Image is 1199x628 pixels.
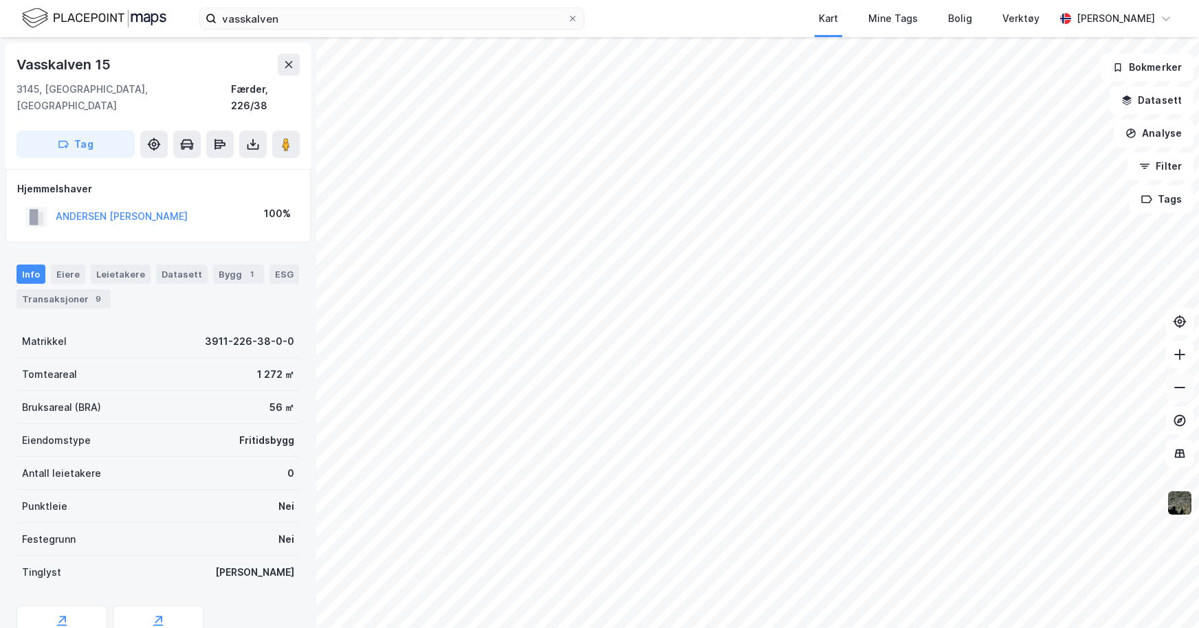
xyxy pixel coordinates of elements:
[239,432,294,449] div: Fritidsbygg
[1167,490,1193,516] img: 9k=
[1130,186,1193,213] button: Tags
[1002,10,1039,27] div: Verktøy
[819,10,838,27] div: Kart
[264,205,291,222] div: 100%
[22,465,101,482] div: Antall leietakere
[22,333,67,350] div: Matrikkel
[269,399,294,416] div: 56 ㎡
[22,366,77,383] div: Tomteareal
[1114,120,1193,147] button: Analyse
[278,531,294,548] div: Nei
[1077,10,1155,27] div: [PERSON_NAME]
[948,10,972,27] div: Bolig
[91,265,151,284] div: Leietakere
[245,267,258,281] div: 1
[16,81,231,114] div: 3145, [GEOGRAPHIC_DATA], [GEOGRAPHIC_DATA]
[22,432,91,449] div: Eiendomstype
[1130,562,1199,628] iframe: Chat Widget
[51,265,85,284] div: Eiere
[257,366,294,383] div: 1 272 ㎡
[22,531,76,548] div: Festegrunn
[16,265,45,284] div: Info
[231,81,300,114] div: Færder, 226/38
[278,498,294,515] div: Nei
[1127,153,1193,180] button: Filter
[22,6,166,30] img: logo.f888ab2527a4732fd821a326f86c7f29.svg
[22,498,67,515] div: Punktleie
[205,333,294,350] div: 3911-226-38-0-0
[22,564,61,581] div: Tinglyst
[16,54,113,76] div: Vasskalven 15
[1110,87,1193,114] button: Datasett
[868,10,918,27] div: Mine Tags
[1101,54,1193,81] button: Bokmerker
[287,465,294,482] div: 0
[213,265,264,284] div: Bygg
[16,131,135,158] button: Tag
[16,289,111,309] div: Transaksjoner
[215,564,294,581] div: [PERSON_NAME]
[269,265,299,284] div: ESG
[17,181,299,197] div: Hjemmelshaver
[156,265,208,284] div: Datasett
[91,292,105,306] div: 9
[217,8,567,29] input: Søk på adresse, matrikkel, gårdeiere, leietakere eller personer
[22,399,101,416] div: Bruksareal (BRA)
[1130,562,1199,628] div: Kontrollprogram for chat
